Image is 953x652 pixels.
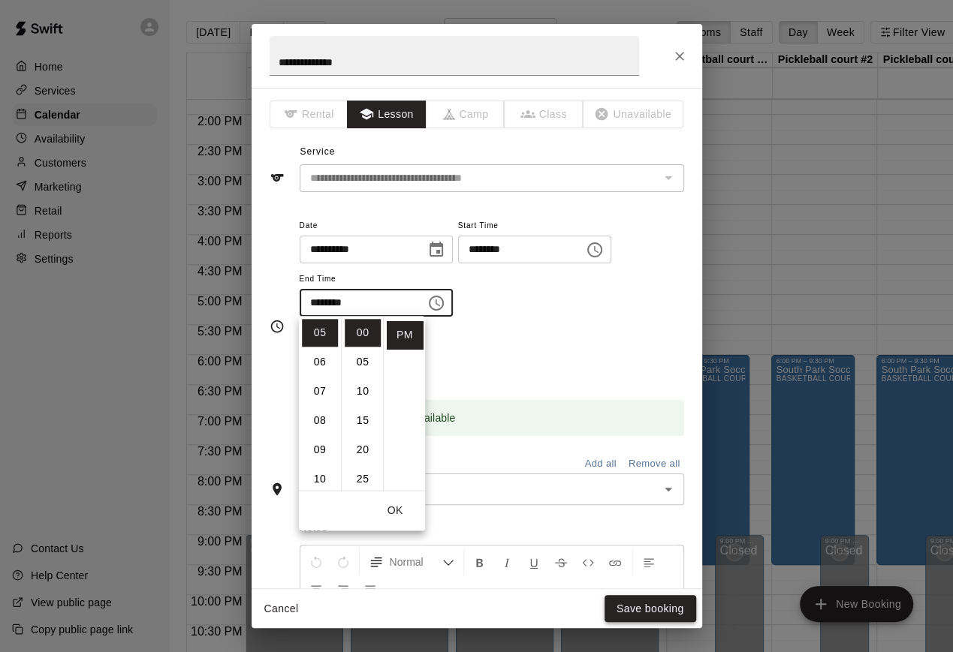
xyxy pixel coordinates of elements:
button: Redo [330,548,356,575]
div: The service of an existing booking cannot be changed [300,164,684,192]
button: Left Align [636,548,662,575]
button: Format Italics [494,548,520,575]
button: Justify Align [357,575,383,602]
button: Right Align [330,575,356,602]
button: Add all [577,452,625,476]
li: PM [387,321,423,349]
span: Normal [390,554,442,569]
li: 6 hours [302,348,338,376]
button: Save booking [605,595,696,623]
span: The type of an existing booking cannot be changed [584,101,684,128]
span: Date [300,216,453,236]
span: The type of an existing booking cannot be changed [505,101,584,128]
button: Choose time, selected time is 4:00 PM [580,235,610,265]
li: 8 hours [302,407,338,434]
span: The type of an existing booking cannot be changed [270,101,348,128]
ul: Select hours [299,316,341,490]
li: 5 minutes [345,348,381,376]
li: 15 minutes [345,407,381,434]
button: Cancel [258,595,306,623]
span: The type of an existing booking cannot be changed [427,101,505,128]
svg: Service [270,170,285,185]
svg: Rooms [270,482,285,497]
span: Notes [300,517,683,541]
li: 7 hours [302,377,338,405]
li: 25 minutes [345,465,381,493]
button: Formatting Options [363,548,460,575]
li: 10 hours [302,465,338,493]
button: Format Underline [521,548,547,575]
span: Start Time [458,216,611,236]
button: Remove all [625,452,684,476]
li: 10 minutes [345,377,381,405]
li: 5 hours [302,319,338,347]
ul: Select meridiem [383,316,425,490]
button: Format Bold [467,548,493,575]
button: OK [371,497,419,524]
button: Center Align [303,575,329,602]
button: Open [658,479,679,500]
span: Service [300,146,335,157]
button: Format Strikethrough [548,548,574,575]
button: Close [666,43,693,70]
li: 20 minutes [345,436,381,464]
button: Choose time, selected time is 5:00 PM [421,288,451,318]
button: Choose date, selected date is Aug 18, 2025 [421,235,451,265]
button: Lesson [347,101,426,128]
li: 0 minutes [345,319,381,347]
svg: Timing [270,319,285,334]
ul: Select minutes [341,316,383,490]
button: Insert Link [602,548,628,575]
span: End Time [300,269,453,290]
li: 9 hours [302,436,338,464]
button: Insert Code [575,548,601,575]
button: Undo [303,548,329,575]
